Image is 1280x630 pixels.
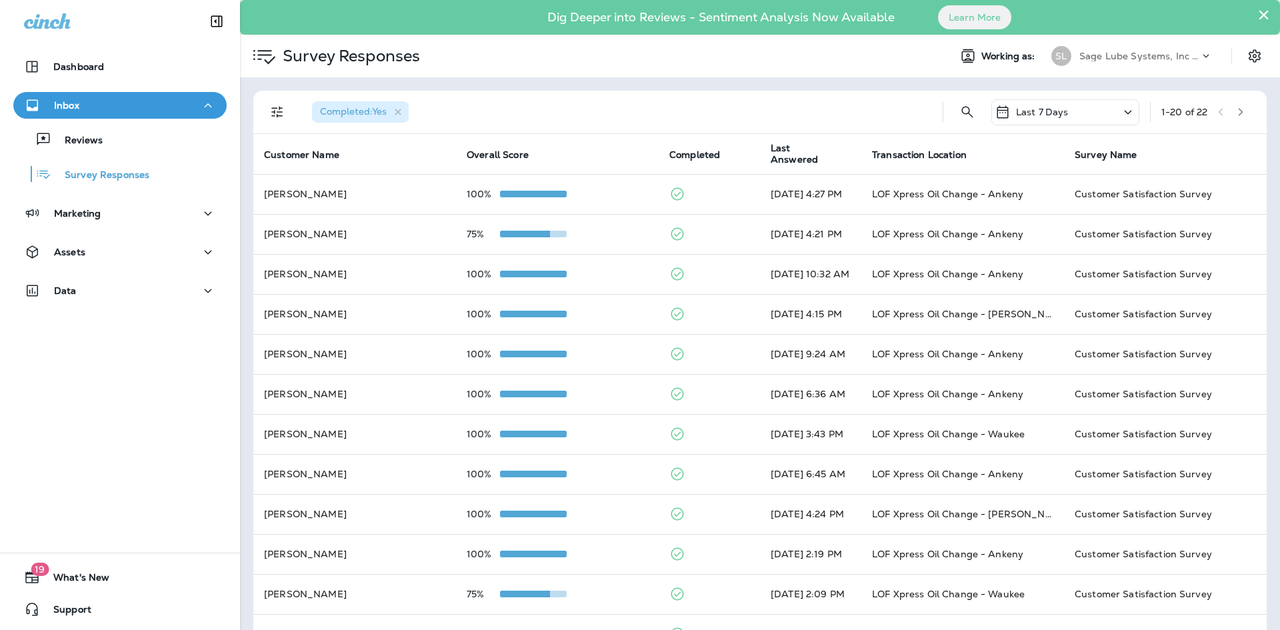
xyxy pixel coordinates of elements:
[760,174,861,214] td: [DATE] 4:27 PM
[760,214,861,254] td: [DATE] 4:21 PM
[264,149,357,161] span: Customer Name
[253,294,456,334] td: [PERSON_NAME]
[253,174,456,214] td: [PERSON_NAME]
[31,563,49,576] span: 19
[253,214,456,254] td: [PERSON_NAME]
[1064,454,1267,494] td: Customer Satisfaction Survey
[861,294,1064,334] td: LOF Xpress Oil Change - [PERSON_NAME]
[40,604,91,620] span: Support
[861,454,1064,494] td: LOF Xpress Oil Change - Ankeny
[54,100,79,111] p: Inbox
[861,494,1064,534] td: LOF Xpress Oil Change - [PERSON_NAME]
[467,469,500,479] p: 100%
[509,15,933,19] p: Dig Deeper into Reviews - Sentiment Analysis Now Available
[54,247,85,257] p: Assets
[13,564,227,591] button: 19What's New
[1079,51,1199,61] p: Sage Lube Systems, Inc dba LOF Xpress Oil Change
[1064,214,1267,254] td: Customer Satisfaction Survey
[1064,494,1267,534] td: Customer Satisfaction Survey
[264,149,339,161] span: Customer Name
[938,5,1011,29] button: Learn More
[760,334,861,374] td: [DATE] 9:24 AM
[253,494,456,534] td: [PERSON_NAME]
[760,454,861,494] td: [DATE] 6:45 AM
[13,239,227,265] button: Assets
[954,99,981,125] button: Search Survey Responses
[1161,107,1207,117] div: 1 - 20 of 22
[467,549,500,559] p: 100%
[1064,534,1267,574] td: Customer Satisfaction Survey
[467,349,500,359] p: 100%
[872,149,967,161] span: Transaction Location
[861,574,1064,614] td: LOF Xpress Oil Change - Waukee
[981,51,1038,62] span: Working as:
[669,149,737,161] span: Completed
[1051,46,1071,66] div: SL
[1257,4,1270,25] button: Close
[1064,334,1267,374] td: Customer Satisfaction Survey
[1064,414,1267,454] td: Customer Satisfaction Survey
[1243,44,1267,68] button: Settings
[467,149,546,161] span: Overall Score
[1064,374,1267,414] td: Customer Satisfaction Survey
[13,160,227,188] button: Survey Responses
[53,61,104,72] p: Dashboard
[760,414,861,454] td: [DATE] 3:43 PM
[467,229,500,239] p: 75%
[40,572,109,588] span: What's New
[861,534,1064,574] td: LOF Xpress Oil Change - Ankeny
[51,169,149,182] p: Survey Responses
[861,174,1064,214] td: LOF Xpress Oil Change - Ankeny
[760,254,861,294] td: [DATE] 10:32 AM
[861,214,1064,254] td: LOF Xpress Oil Change - Ankeny
[861,334,1064,374] td: LOF Xpress Oil Change - Ankeny
[760,574,861,614] td: [DATE] 2:09 PM
[669,149,720,161] span: Completed
[861,254,1064,294] td: LOF Xpress Oil Change - Ankeny
[312,101,409,123] div: Completed:Yes
[320,105,387,117] span: Completed : Yes
[1075,149,1155,161] span: Survey Name
[253,254,456,294] td: [PERSON_NAME]
[13,53,227,80] button: Dashboard
[760,494,861,534] td: [DATE] 4:24 PM
[467,269,500,279] p: 100%
[771,143,856,165] span: Last Answered
[467,149,529,161] span: Overall Score
[467,389,500,399] p: 100%
[467,509,500,519] p: 100%
[861,414,1064,454] td: LOF Xpress Oil Change - Waukee
[264,99,291,125] button: Filters
[760,294,861,334] td: [DATE] 4:15 PM
[13,596,227,623] button: Support
[1064,174,1267,214] td: Customer Satisfaction Survey
[467,309,500,319] p: 100%
[13,200,227,227] button: Marketing
[1064,254,1267,294] td: Customer Satisfaction Survey
[253,534,456,574] td: [PERSON_NAME]
[253,334,456,374] td: [PERSON_NAME]
[467,589,500,599] p: 75%
[13,92,227,119] button: Inbox
[51,135,103,147] p: Reviews
[760,534,861,574] td: [DATE] 2:19 PM
[13,277,227,304] button: Data
[760,374,861,414] td: [DATE] 6:36 AM
[861,374,1064,414] td: LOF Xpress Oil Change - Ankeny
[1064,574,1267,614] td: Customer Satisfaction Survey
[771,143,839,165] span: Last Answered
[54,285,77,296] p: Data
[277,46,420,66] p: Survey Responses
[13,125,227,153] button: Reviews
[253,374,456,414] td: [PERSON_NAME]
[872,149,984,161] span: Transaction Location
[467,429,500,439] p: 100%
[253,414,456,454] td: [PERSON_NAME]
[253,574,456,614] td: [PERSON_NAME]
[1016,107,1069,117] p: Last 7 Days
[198,8,235,35] button: Collapse Sidebar
[1064,294,1267,334] td: Customer Satisfaction Survey
[467,189,500,199] p: 100%
[54,208,101,219] p: Marketing
[253,454,456,494] td: [PERSON_NAME]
